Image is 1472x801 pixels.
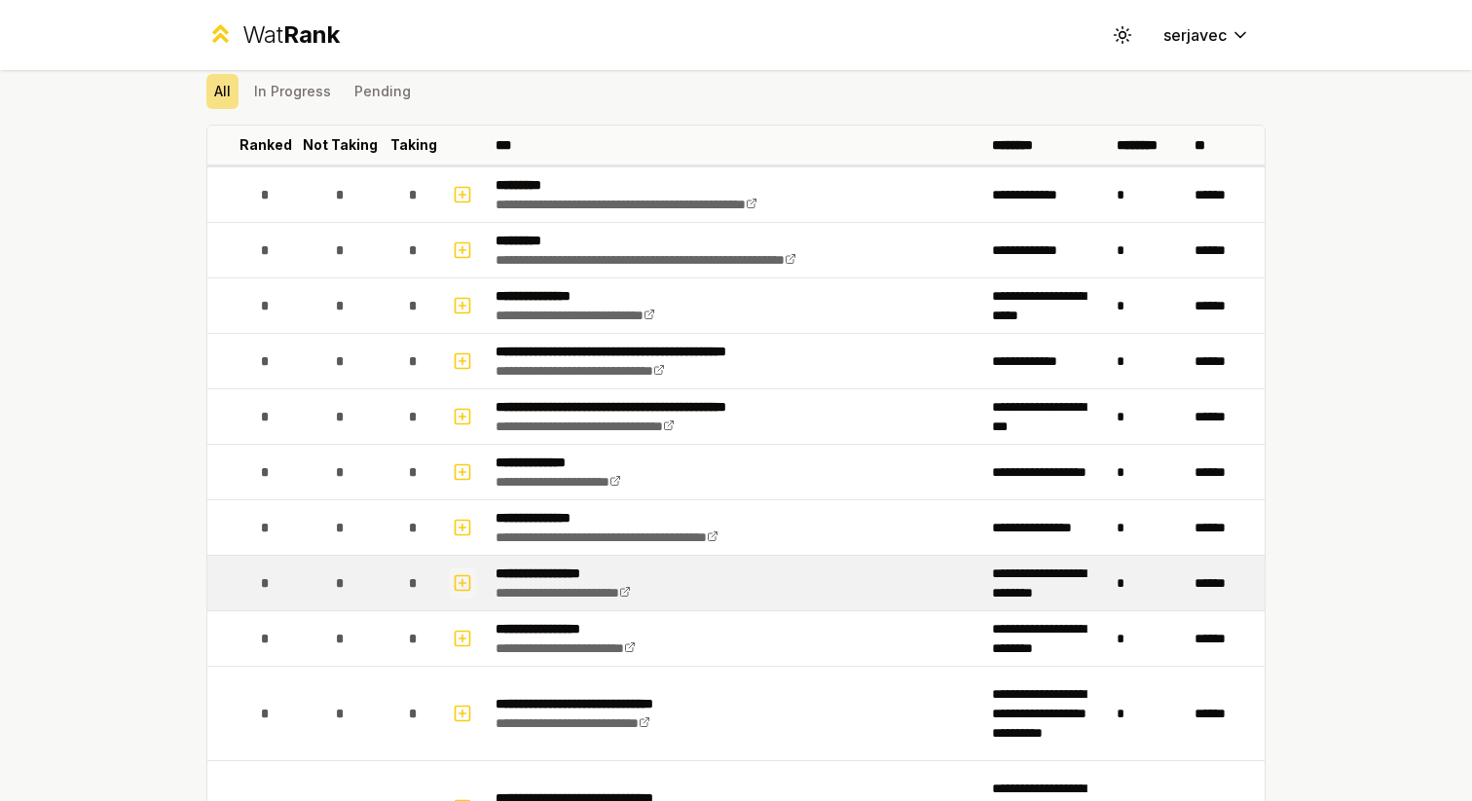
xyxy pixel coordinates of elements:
[390,135,437,155] p: Taking
[1148,18,1266,53] button: serjavec
[1163,23,1227,47] span: serjavec
[206,19,340,51] a: WatRank
[347,74,419,109] button: Pending
[206,74,239,109] button: All
[239,135,292,155] p: Ranked
[246,74,339,109] button: In Progress
[303,135,378,155] p: Not Taking
[283,20,340,49] span: Rank
[242,19,340,51] div: Wat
